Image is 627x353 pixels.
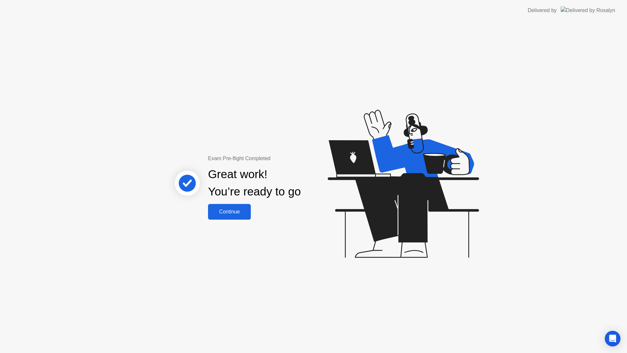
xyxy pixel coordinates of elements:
div: Exam Pre-flight Completed [208,155,343,162]
div: Continue [210,209,249,215]
button: Continue [208,204,251,220]
div: Open Intercom Messenger [605,331,620,346]
div: Great work! You’re ready to go [208,166,301,200]
img: Delivered by Rosalyn [561,7,615,14]
div: Delivered by [528,7,557,14]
